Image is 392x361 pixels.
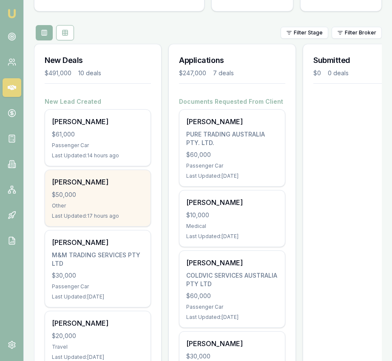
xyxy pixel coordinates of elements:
[52,142,144,149] div: Passenger Car
[186,173,278,179] div: Last Updated: [DATE]
[78,69,101,77] div: 10 deals
[52,237,144,247] div: [PERSON_NAME]
[186,130,278,147] div: PURE TRADING AUSTRALIA PTY. LTD.
[52,202,144,209] div: Other
[328,69,349,77] div: 0 deals
[186,352,278,361] div: $30,000
[179,97,285,106] h4: Documents Requested From Client
[281,27,328,39] button: Filter Stage
[7,9,17,19] img: emu-icon-u.png
[186,314,278,321] div: Last Updated: [DATE]
[186,151,278,159] div: $60,000
[186,197,278,208] div: [PERSON_NAME]
[186,233,278,240] div: Last Updated: [DATE]
[52,190,144,199] div: $50,000
[52,117,144,127] div: [PERSON_NAME]
[313,69,321,77] div: $0
[294,29,323,36] span: Filter Stage
[179,54,285,66] h3: Applications
[179,69,206,77] div: $247,000
[186,117,278,127] div: [PERSON_NAME]
[45,97,151,106] h4: New Lead Created
[186,292,278,300] div: $60,000
[332,27,382,39] button: Filter Broker
[52,354,144,361] div: Last Updated: [DATE]
[52,318,144,328] div: [PERSON_NAME]
[52,271,144,280] div: $30,000
[186,271,278,288] div: COLDVIC SERVICES AUSTRALIA PTY LTD
[52,344,144,350] div: Travel
[52,283,144,290] div: Passenger Car
[186,258,278,268] div: [PERSON_NAME]
[186,162,278,169] div: Passenger Car
[52,251,144,268] div: M&M TRADING SERVICES PTY LTD
[52,213,144,219] div: Last Updated: 17 hours ago
[52,152,144,159] div: Last Updated: 14 hours ago
[45,54,151,66] h3: New Deals
[345,29,376,36] span: Filter Broker
[186,304,278,310] div: Passenger Car
[45,69,71,77] div: $491,000
[186,223,278,230] div: Medical
[186,211,278,219] div: $10,000
[52,293,144,300] div: Last Updated: [DATE]
[52,130,144,139] div: $61,000
[52,332,144,340] div: $20,000
[213,69,234,77] div: 7 deals
[186,338,278,349] div: [PERSON_NAME]
[52,177,144,187] div: [PERSON_NAME]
